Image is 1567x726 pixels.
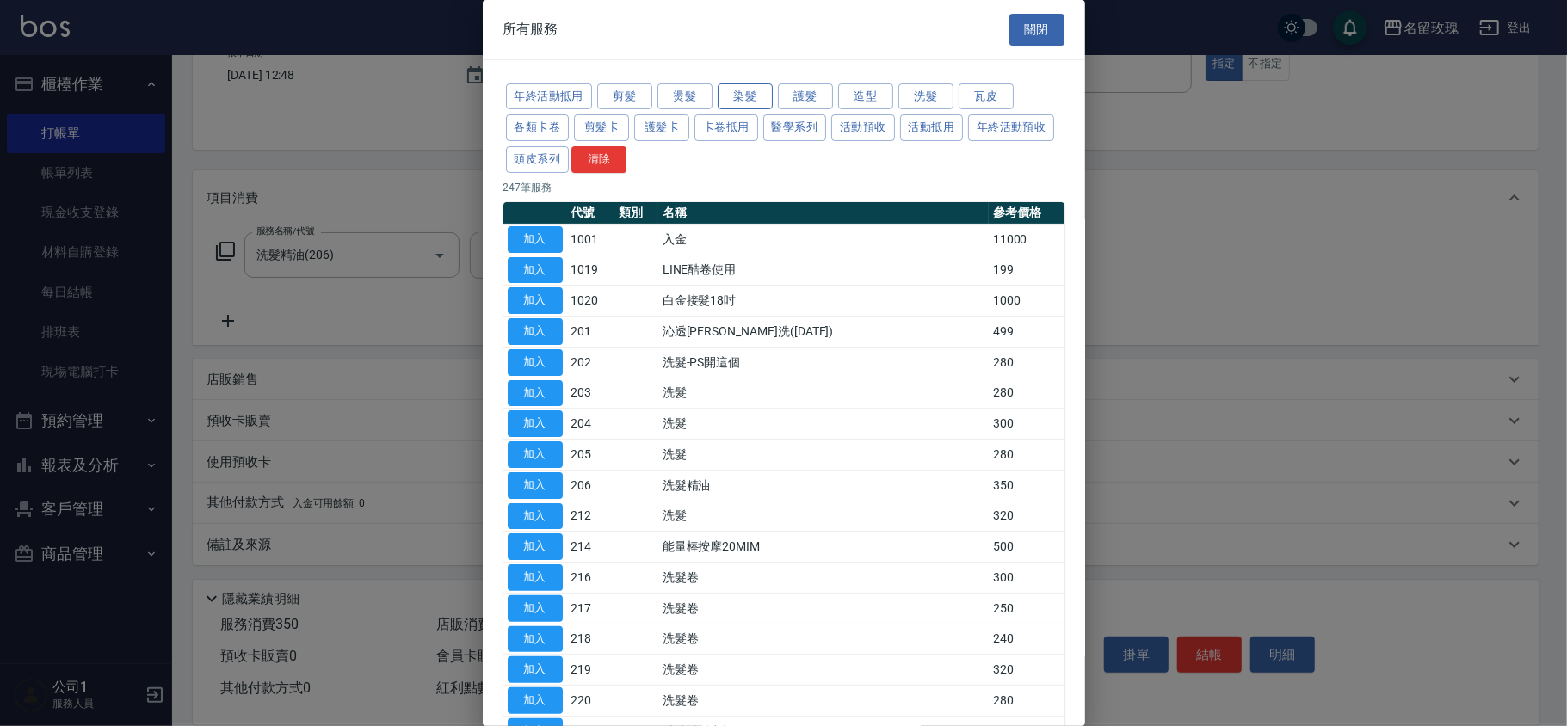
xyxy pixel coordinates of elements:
[567,563,615,594] td: 216
[506,146,570,173] button: 頭皮系列
[567,224,615,255] td: 1001
[634,114,689,141] button: 護髮卡
[506,114,570,141] button: 各類卡卷
[567,532,615,563] td: 214
[989,347,1064,378] td: 280
[959,83,1014,110] button: 瓦皮
[763,114,827,141] button: 醫學系列
[658,655,989,686] td: 洗髮卷
[658,593,989,624] td: 洗髮卷
[508,226,563,253] button: 加入
[989,255,1064,286] td: 199
[838,83,893,110] button: 造型
[508,533,563,560] button: 加入
[658,563,989,594] td: 洗髮卷
[574,114,629,141] button: 剪髮卡
[658,686,989,717] td: 洗髮卷
[898,83,953,110] button: 洗髮
[567,440,615,471] td: 205
[658,624,989,655] td: 洗髮卷
[968,114,1054,141] button: 年終活動預收
[508,595,563,622] button: 加入
[567,624,615,655] td: 218
[658,255,989,286] td: LINE酷卷使用
[508,349,563,376] button: 加入
[508,380,563,407] button: 加入
[508,503,563,530] button: 加入
[989,501,1064,532] td: 320
[571,146,626,173] button: 清除
[508,287,563,314] button: 加入
[508,318,563,345] button: 加入
[508,656,563,683] button: 加入
[658,317,989,348] td: 沁透[PERSON_NAME]洗([DATE])
[1009,14,1064,46] button: 關閉
[508,410,563,437] button: 加入
[567,378,615,409] td: 203
[567,255,615,286] td: 1019
[503,180,1064,195] p: 247 筆服務
[506,83,592,110] button: 年終活動抵用
[989,317,1064,348] td: 499
[989,470,1064,501] td: 350
[508,626,563,653] button: 加入
[503,21,558,38] span: 所有服務
[614,202,657,225] th: 類別
[989,409,1064,440] td: 300
[567,655,615,686] td: 219
[658,347,989,378] td: 洗髮-PS開這個
[658,470,989,501] td: 洗髮精油
[567,347,615,378] td: 202
[567,686,615,717] td: 220
[567,409,615,440] td: 204
[989,202,1064,225] th: 參考價格
[989,593,1064,624] td: 250
[508,472,563,499] button: 加入
[989,440,1064,471] td: 280
[989,655,1064,686] td: 320
[658,409,989,440] td: 洗髮
[778,83,833,110] button: 護髮
[831,114,895,141] button: 活動預收
[658,532,989,563] td: 能量棒按摩20MIM
[989,286,1064,317] td: 1000
[597,83,652,110] button: 剪髮
[567,317,615,348] td: 201
[658,202,989,225] th: 名稱
[567,501,615,532] td: 212
[508,564,563,591] button: 加入
[567,470,615,501] td: 206
[989,686,1064,717] td: 280
[658,501,989,532] td: 洗髮
[989,224,1064,255] td: 11000
[694,114,758,141] button: 卡卷抵用
[567,593,615,624] td: 217
[989,378,1064,409] td: 280
[989,624,1064,655] td: 240
[658,286,989,317] td: 白金接髮18吋
[508,441,563,468] button: 加入
[567,286,615,317] td: 1020
[657,83,713,110] button: 燙髮
[718,83,773,110] button: 染髮
[508,687,563,714] button: 加入
[567,202,615,225] th: 代號
[658,440,989,471] td: 洗髮
[658,224,989,255] td: 入金
[658,378,989,409] td: 洗髮
[989,532,1064,563] td: 500
[900,114,964,141] button: 活動抵用
[508,257,563,284] button: 加入
[989,563,1064,594] td: 300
